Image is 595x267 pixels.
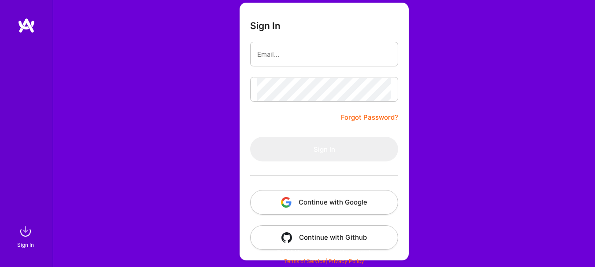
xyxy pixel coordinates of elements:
a: sign inSign In [18,223,34,249]
span: | [284,258,364,264]
div: Sign In [17,240,34,249]
img: icon [281,197,292,208]
button: Sign In [250,137,398,161]
img: icon [281,232,292,243]
a: Terms of Service [284,258,325,264]
button: Continue with Google [250,190,398,215]
div: © 2025 ATeams Inc., All rights reserved. [53,241,595,263]
img: logo [18,18,35,33]
img: sign in [17,223,34,240]
a: Forgot Password? [341,112,398,123]
h3: Sign In [250,20,281,31]
button: Continue with Github [250,225,398,250]
a: Privacy Policy [329,258,364,264]
input: Email... [257,43,391,66]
